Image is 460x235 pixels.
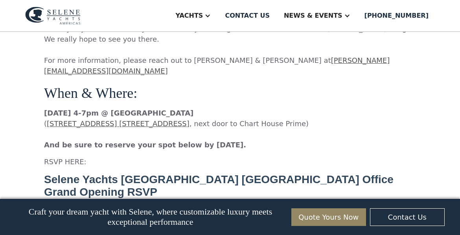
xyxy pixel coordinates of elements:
p: RSVP HERE: [44,156,416,167]
div: [PHONE_NUMBER] [364,11,429,20]
a: Quote Yours Now [291,208,366,226]
strong: [DATE] 4-7pm @ [GEOGRAPHIC_DATA] [44,109,193,117]
p: As they say, “Come for the yachts, but stay for the great conversation and free [PERSON_NAME] swa... [44,23,416,76]
div: News & EVENTS [284,11,342,20]
img: logo [25,7,81,25]
strong: And be sure to reserve your spot below by [DATE]. [44,141,246,149]
div: Yachts [175,11,203,20]
p: ( , next door to Chart House Prime) ‍ [44,108,416,150]
div: Contact us [225,11,270,20]
a: Contact Us [370,208,445,226]
p: Craft your dream yacht with Selene, where customizable luxury meets exceptional performance [15,207,285,227]
h4: When & Where: [44,86,416,101]
a: [STREET_ADDRESS] [STREET_ADDRESS] [47,119,190,128]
